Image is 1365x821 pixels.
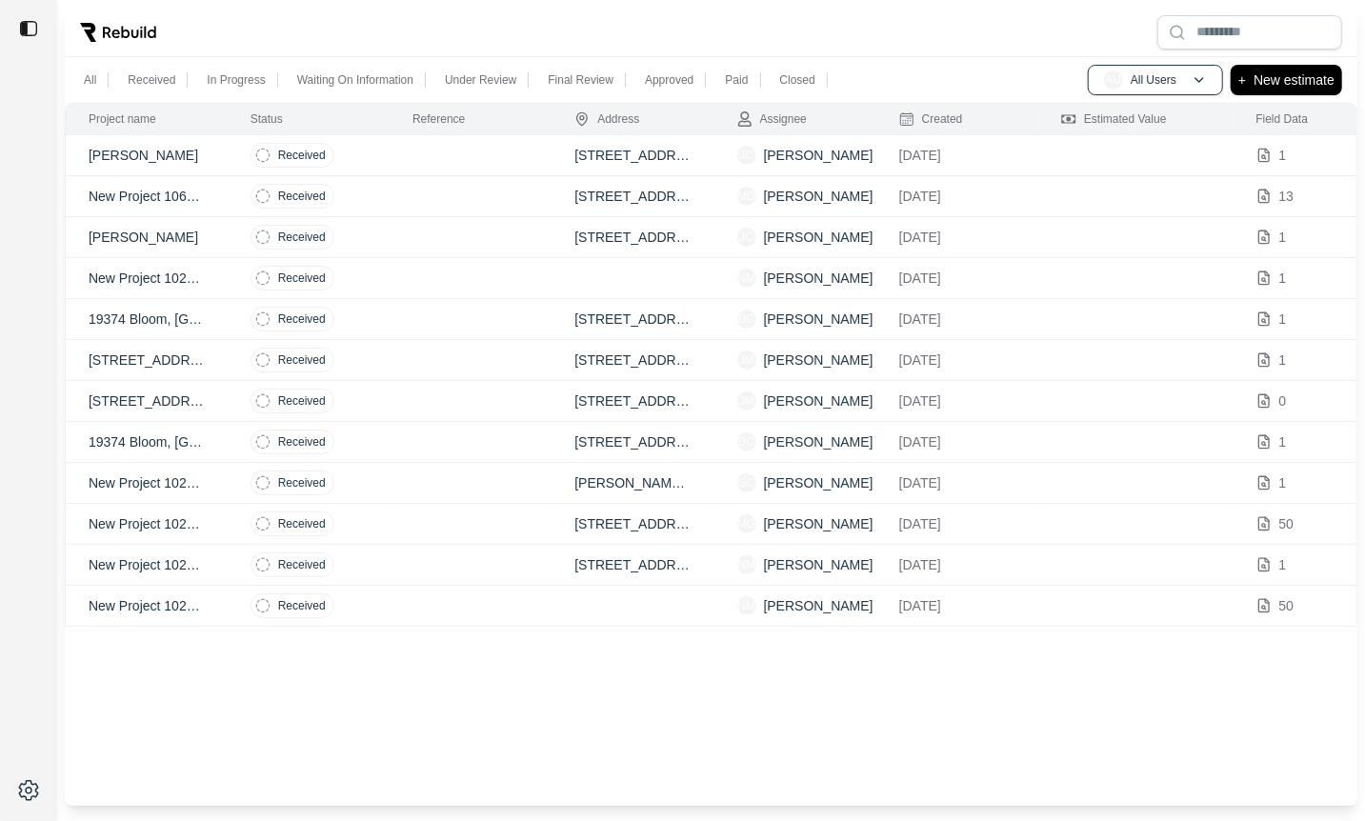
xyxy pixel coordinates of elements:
p: [DATE] [899,350,1015,370]
td: [STREET_ADDRESS][PERSON_NAME] [552,340,713,381]
p: Received [278,516,326,531]
td: [STREET_ADDRESS][PERSON_NAME] [552,545,713,586]
p: [DATE] [899,596,1015,615]
div: Created [899,111,963,127]
p: [PERSON_NAME] [764,596,873,615]
p: All [84,72,96,88]
p: [STREET_ADDRESS][US_STATE]. 48180 [89,391,205,410]
p: 1 [1279,146,1287,165]
p: 0 [1279,391,1287,410]
span: GC [737,473,756,492]
button: +New estimate [1231,65,1342,95]
td: [STREET_ADDRESS] [552,217,713,258]
p: [DATE] [899,269,1015,288]
img: Rebuild [80,23,156,42]
p: [PERSON_NAME] [764,269,873,288]
div: Field Data [1256,111,1309,127]
span: AU [1104,70,1123,90]
p: Waiting On Information [297,72,413,88]
p: 13 [1279,187,1295,206]
div: Status [251,111,283,127]
p: Received [278,352,326,368]
span: JM [737,391,756,410]
button: AUAll Users [1088,65,1223,95]
p: Received [278,189,326,204]
span: JM [737,350,756,370]
p: [DATE] [899,310,1015,329]
p: In Progress [207,72,265,88]
p: Received [278,270,326,286]
p: [PERSON_NAME] [764,187,873,206]
td: [STREET_ADDRESS][PERSON_NAME] [552,176,713,217]
td: [STREET_ADDRESS][PERSON_NAME] [552,381,713,422]
p: 50 [1279,514,1295,533]
td: [STREET_ADDRESS][PERSON_NAME] [552,504,713,545]
p: New Project 102937 [89,555,205,574]
p: Received [278,148,326,163]
p: [PERSON_NAME] [89,146,205,165]
td: [STREET_ADDRESS][PERSON_NAME] [552,135,713,176]
div: Estimated Value [1061,111,1167,127]
p: [PERSON_NAME] [764,310,873,329]
span: JC [737,228,756,247]
span: DC [737,432,756,451]
p: Under Review [445,72,516,88]
p: New Project 1021015 [89,514,205,533]
p: 1 [1279,228,1287,247]
p: 1 [1279,310,1287,329]
img: toggle sidebar [19,19,38,38]
span: MG [737,187,756,206]
p: New estimate [1254,69,1335,91]
div: Project name [89,111,156,127]
p: [PERSON_NAME] [764,350,873,370]
p: 19374 Bloom, [GEOGRAPHIC_DATA], [US_STATE]. Zip Code 48234. [89,310,205,329]
p: [PERSON_NAME] [764,514,873,533]
span: MG [737,514,756,533]
p: 50 [1279,596,1295,615]
p: 1 [1279,269,1287,288]
p: 1 [1279,432,1287,451]
p: + [1238,69,1246,91]
p: New Project 1021425 [89,269,205,288]
p: 1 [1279,350,1287,370]
p: New Project 102911 [89,596,205,615]
span: JC [737,146,756,165]
p: [DATE] [899,473,1015,492]
span: DC [737,310,756,329]
p: [DATE] [899,514,1015,533]
td: [STREET_ADDRESS] [552,422,713,463]
p: Received [278,434,326,450]
p: Closed [780,72,815,88]
p: [DATE] [899,432,1015,451]
span: NM [737,555,756,574]
p: [PERSON_NAME] [764,473,873,492]
span: NM [737,596,756,615]
span: NM [737,269,756,288]
p: [PERSON_NAME] [764,146,873,165]
p: 1 [1279,555,1287,574]
p: [STREET_ADDRESS][US_STATE] [89,350,205,370]
p: Paid [725,72,748,88]
p: Received [278,598,326,613]
p: Received [278,557,326,572]
p: Approved [645,72,693,88]
p: [DATE] [899,391,1015,410]
p: 1 [1279,473,1287,492]
div: Reference [412,111,465,127]
p: [PERSON_NAME] [764,432,873,451]
td: [PERSON_NAME][GEOGRAPHIC_DATA], [GEOGRAPHIC_DATA] [552,463,713,504]
p: [PERSON_NAME] [764,555,873,574]
p: All Users [1131,72,1176,88]
p: [DATE] [899,228,1015,247]
p: [DATE] [899,187,1015,206]
p: Received [278,475,326,491]
p: [DATE] [899,555,1015,574]
td: [STREET_ADDRESS] [552,299,713,340]
p: Final Review [548,72,613,88]
p: New Project 1021017 [89,473,205,492]
p: [PERSON_NAME] [764,228,873,247]
div: Assignee [737,111,807,127]
p: [PERSON_NAME] [764,391,873,410]
p: Received [278,230,326,245]
p: Received [278,393,326,409]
